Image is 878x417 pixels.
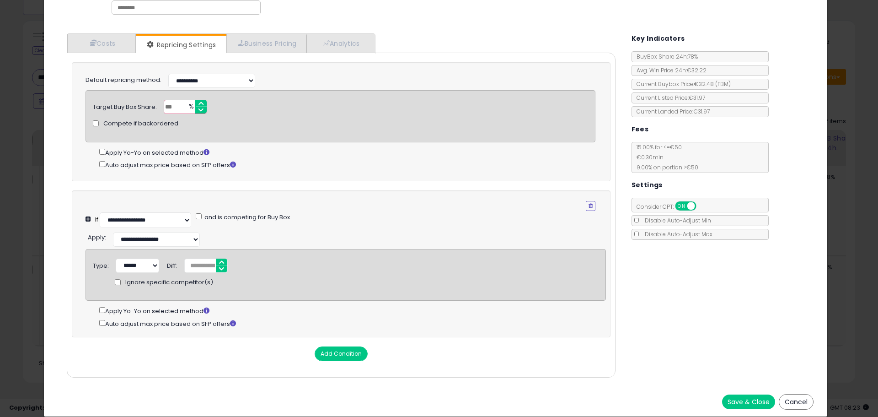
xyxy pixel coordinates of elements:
span: Consider CPT: [632,203,708,211]
span: Apply [88,233,105,242]
span: ON [676,202,687,210]
a: Repricing Settings [136,36,225,54]
span: 9.00 % on portion > €50 [632,163,698,171]
span: % [183,100,198,114]
div: Type: [93,259,109,271]
a: Analytics [306,34,374,53]
div: Apply Yo-Yo on selected method [99,147,595,157]
h5: Fees [632,124,649,135]
a: Costs [67,34,136,53]
span: Compete if backordered [103,119,178,128]
span: Current Landed Price: €31.97 [632,108,710,115]
h5: Settings [632,179,663,191]
label: Default repricing method: [86,76,161,85]
span: Disable Auto-Adjust Max [640,230,712,238]
button: Add Condition [315,347,368,361]
span: Current Buybox Price: [632,80,731,88]
span: Disable Auto-Adjust Min [640,217,711,224]
a: Business Pricing [226,34,306,53]
button: Cancel [779,394,814,410]
span: Current Listed Price: €31.97 [632,94,705,102]
span: 15.00 % for <= €50 [632,143,698,171]
button: Save & Close [722,395,775,409]
span: €0.30 min [632,153,664,161]
span: Avg. Win Price 24h: €32.22 [632,66,707,74]
span: Ignore specific competitor(s) [125,278,213,287]
div: Diff: [167,259,177,271]
i: Remove Condition [589,203,593,209]
span: ( FBM ) [715,80,731,88]
div: Auto adjust max price based on SFP offers [99,159,595,170]
span: €32.48 [694,80,731,88]
span: and is competing for Buy Box [203,213,290,222]
h5: Key Indicators [632,33,685,44]
div: : [88,230,106,242]
div: Target Buy Box Share: [93,100,157,112]
div: Apply Yo-Yo on selected method [99,305,605,316]
span: OFF [695,202,709,210]
span: BuyBox Share 24h: 78% [632,53,698,60]
div: Auto adjust max price based on SFP offers [99,318,605,329]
